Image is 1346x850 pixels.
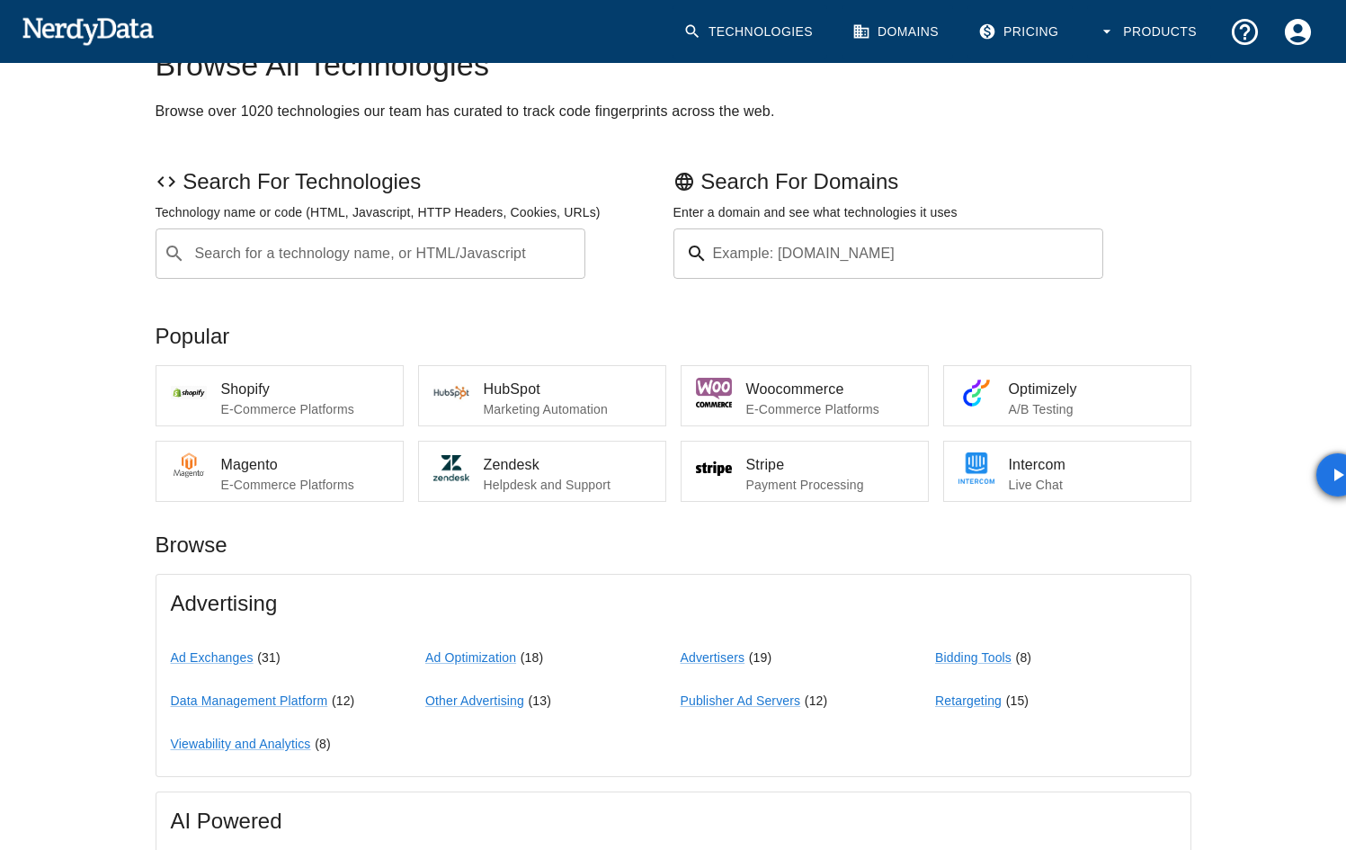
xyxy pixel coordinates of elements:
span: Stripe [746,454,914,476]
a: OptimizelyA/B Testing [943,365,1191,426]
p: A/B Testing [1009,400,1176,418]
span: Optimizely [1009,379,1176,400]
a: Retargeting [935,693,1002,708]
a: MagentoE-Commerce Platforms [156,441,404,502]
a: Data Management Platform [171,693,328,708]
h1: Browse All Technologies [156,47,1191,85]
a: Viewability and Analytics [171,737,311,751]
p: Marketing Automation [484,400,651,418]
span: ( 13 ) [529,693,552,708]
span: Intercom [1009,454,1176,476]
a: ZendeskHelpdesk and Support [418,441,666,502]
h2: Browse over 1020 technologies our team has curated to track code fingerprints across the web. [156,99,1191,124]
a: StripePayment Processing [681,441,929,502]
button: Products [1087,5,1211,58]
a: Other Advertising [425,693,524,708]
a: IntercomLive Chat [943,441,1191,502]
span: ( 12 ) [332,693,355,708]
p: Payment Processing [746,476,914,494]
p: E-Commerce Platforms [746,400,914,418]
span: HubSpot [484,379,651,400]
span: ( 15 ) [1006,693,1030,708]
span: ( 8 ) [315,737,331,751]
a: HubSpotMarketing Automation [418,365,666,426]
a: Bidding Tools [935,650,1012,665]
a: WoocommerceE-Commerce Platforms [681,365,929,426]
p: E-Commerce Platforms [221,476,388,494]
span: ( 19 ) [749,650,772,665]
span: Shopify [221,379,388,400]
p: Technology name or code (HTML, Javascript, HTTP Headers, Cookies, URLs) [156,203,673,221]
p: Search For Technologies [156,167,673,196]
span: ( 31 ) [257,650,281,665]
span: Advertising [171,589,1176,618]
a: Technologies [673,5,827,58]
p: E-Commerce Platforms [221,400,388,418]
p: Live Chat [1009,476,1176,494]
span: Magento [221,454,388,476]
button: Support and Documentation [1218,5,1271,58]
p: Enter a domain and see what technologies it uses [673,203,1191,221]
span: Woocommerce [746,379,914,400]
span: Zendesk [484,454,651,476]
span: AI Powered [171,807,1176,836]
img: NerdyData.com [22,13,154,49]
span: ( 18 ) [521,650,544,665]
button: Account Settings [1271,5,1324,58]
p: Helpdesk and Support [484,476,651,494]
p: Popular [156,322,1191,351]
a: Ad Exchanges [171,650,254,665]
a: Pricing [967,5,1073,58]
a: Publisher Ad Servers [681,693,801,708]
a: Domains [842,5,953,58]
a: ShopifyE-Commerce Platforms [156,365,404,426]
span: ( 12 ) [805,693,828,708]
a: Ad Optimization [425,650,516,665]
a: Advertisers [681,650,745,665]
p: Search For Domains [673,167,1191,196]
span: ( 8 ) [1016,650,1032,665]
p: Browse [156,531,1191,559]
